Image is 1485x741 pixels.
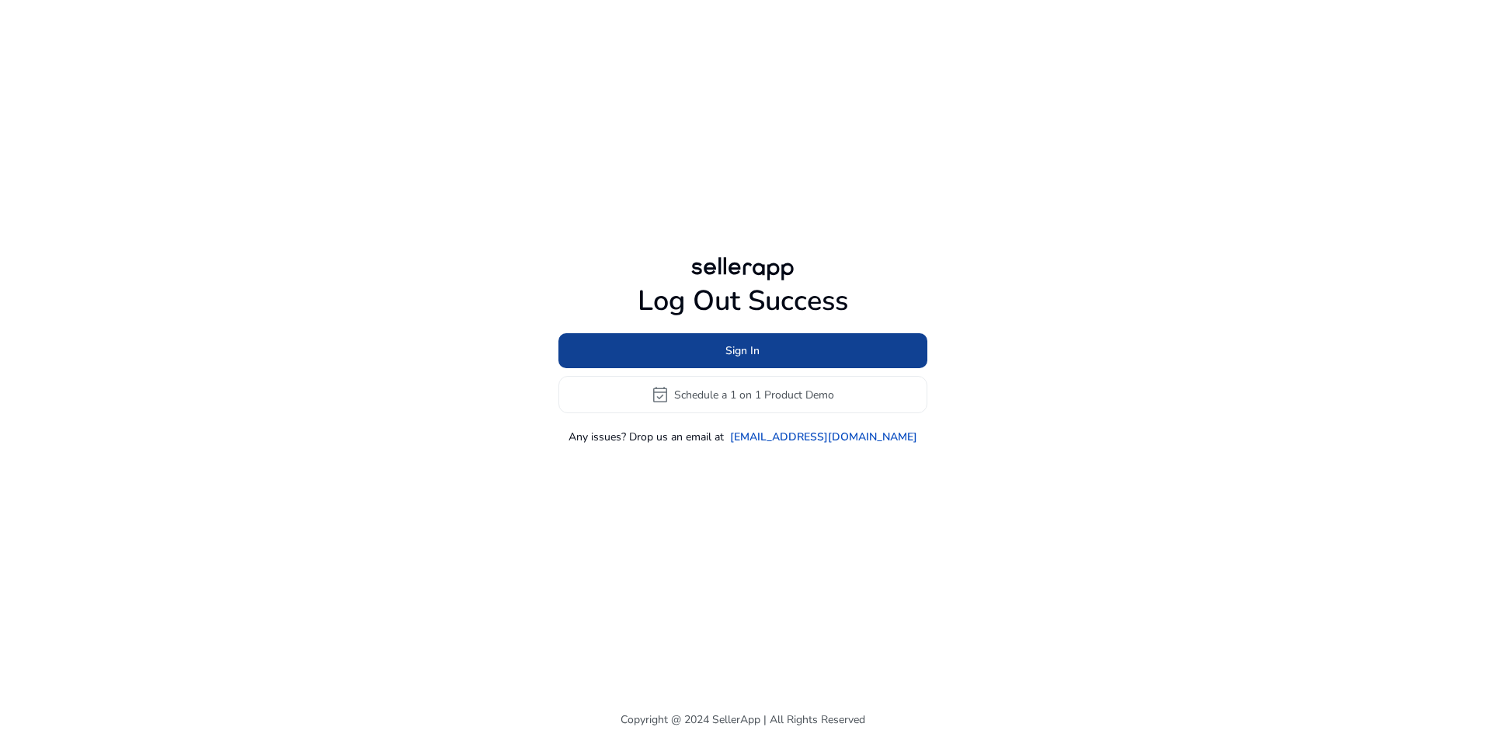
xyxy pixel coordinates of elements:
span: event_available [651,385,669,404]
p: Any issues? Drop us an email at [569,429,724,445]
span: Sign In [725,343,760,359]
h1: Log Out Success [558,284,927,318]
button: Sign In [558,333,927,368]
button: event_availableSchedule a 1 on 1 Product Demo [558,376,927,413]
a: [EMAIL_ADDRESS][DOMAIN_NAME] [730,429,917,445]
